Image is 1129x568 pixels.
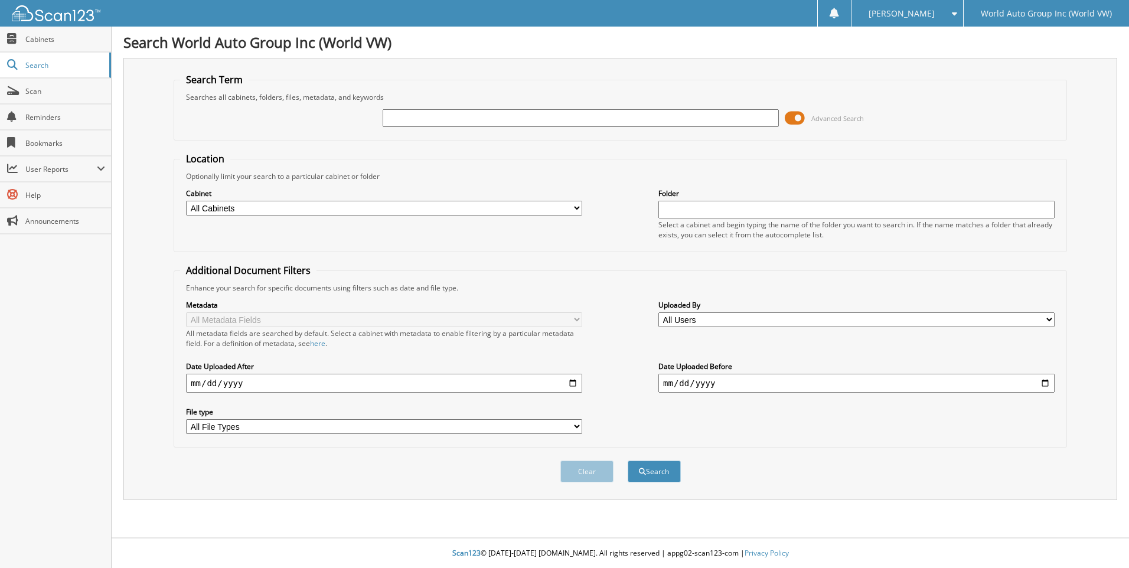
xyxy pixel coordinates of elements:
[180,92,1061,102] div: Searches all cabinets, folders, files, metadata, and keywords
[180,264,316,277] legend: Additional Document Filters
[658,188,1055,198] label: Folder
[186,188,582,198] label: Cabinet
[25,112,105,122] span: Reminders
[186,300,582,310] label: Metadata
[123,32,1117,52] h1: Search World Auto Group Inc (World VW)
[25,138,105,148] span: Bookmarks
[25,86,105,96] span: Scan
[628,461,681,482] button: Search
[186,328,582,348] div: All metadata fields are searched by default. Select a cabinet with metadata to enable filtering b...
[658,300,1055,310] label: Uploaded By
[310,338,325,348] a: here
[658,361,1055,371] label: Date Uploaded Before
[811,114,864,123] span: Advanced Search
[180,152,230,165] legend: Location
[180,73,249,86] legend: Search Term
[745,548,789,558] a: Privacy Policy
[25,190,105,200] span: Help
[452,548,481,558] span: Scan123
[560,461,614,482] button: Clear
[186,361,582,371] label: Date Uploaded After
[869,10,935,17] span: [PERSON_NAME]
[186,407,582,417] label: File type
[25,164,97,174] span: User Reports
[186,374,582,393] input: start
[12,5,100,21] img: scan123-logo-white.svg
[112,539,1129,568] div: © [DATE]-[DATE] [DOMAIN_NAME]. All rights reserved | appg02-scan123-com |
[180,171,1061,181] div: Optionally limit your search to a particular cabinet or folder
[658,374,1055,393] input: end
[1070,511,1129,568] iframe: Chat Widget
[25,60,103,70] span: Search
[25,216,105,226] span: Announcements
[658,220,1055,240] div: Select a cabinet and begin typing the name of the folder you want to search in. If the name match...
[25,34,105,44] span: Cabinets
[180,283,1061,293] div: Enhance your search for specific documents using filters such as date and file type.
[981,10,1112,17] span: World Auto Group Inc (World VW)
